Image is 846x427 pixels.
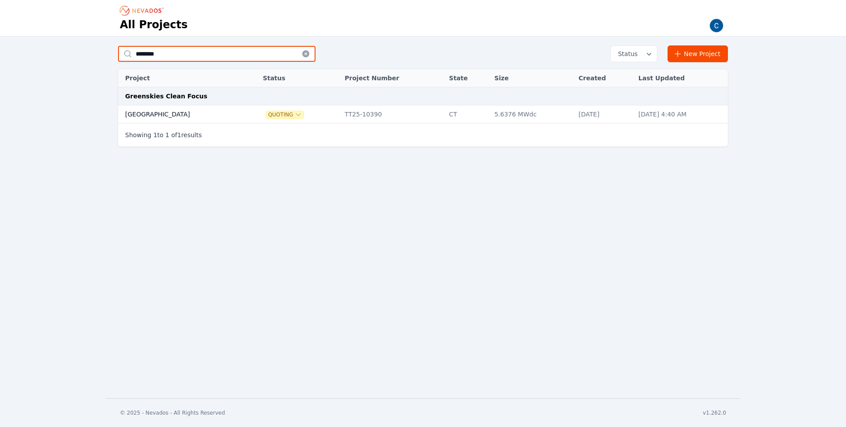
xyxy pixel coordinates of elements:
[574,69,634,87] th: Created
[340,69,445,87] th: Project Number
[703,409,726,416] div: v1.262.0
[709,19,724,33] img: Carmen Brooks
[445,69,490,87] th: State
[125,131,202,139] p: Showing to of results
[118,69,244,87] th: Project
[165,131,169,139] span: 1
[574,105,634,124] td: [DATE]
[118,105,244,124] td: [GEOGRAPHIC_DATA]
[490,105,574,124] td: 5.6376 MWdc
[258,69,340,87] th: Status
[611,46,657,62] button: Status
[340,105,445,124] td: TT25-10390
[120,409,225,416] div: © 2025 - Nevados - All Rights Reserved
[266,111,304,118] button: Quoting
[120,4,167,18] nav: Breadcrumb
[118,87,728,105] td: Greenskies Clean Focus
[177,131,181,139] span: 1
[153,131,157,139] span: 1
[634,105,728,124] td: [DATE] 4:40 AM
[445,105,490,124] td: CT
[490,69,574,87] th: Size
[614,49,638,58] span: Status
[668,45,728,62] a: New Project
[634,69,728,87] th: Last Updated
[118,105,728,124] tr: [GEOGRAPHIC_DATA]QuotingTT25-10390CT5.6376 MWdc[DATE][DATE] 4:40 AM
[120,18,188,32] h1: All Projects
